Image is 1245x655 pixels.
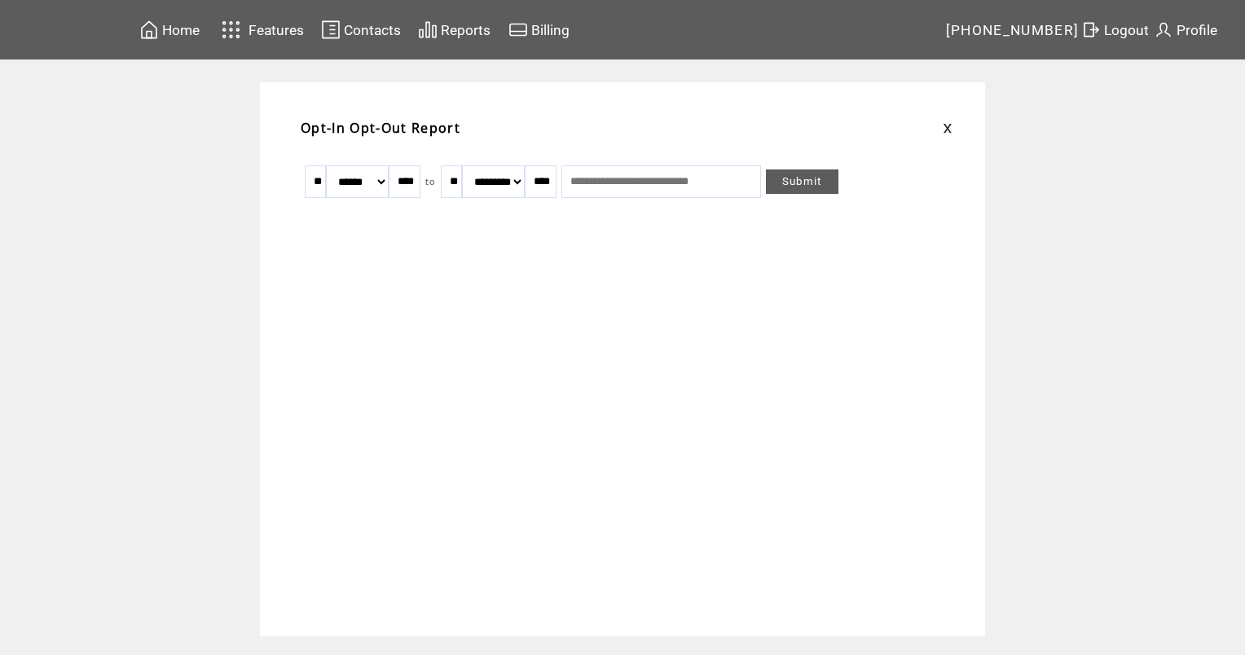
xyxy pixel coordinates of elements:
span: Opt-In Opt-Out Report [301,119,460,137]
a: Logout [1079,17,1151,42]
img: contacts.svg [321,20,341,40]
span: Billing [531,22,570,38]
span: Logout [1104,22,1149,38]
img: chart.svg [418,20,438,40]
a: Reports [416,17,493,42]
a: Billing [506,17,572,42]
span: [PHONE_NUMBER] [946,22,1080,38]
img: home.svg [139,20,159,40]
a: Submit [766,169,838,194]
span: to [425,176,436,187]
span: Reports [441,22,491,38]
img: features.svg [217,16,245,43]
span: Features [249,22,304,38]
img: profile.svg [1154,20,1173,40]
img: exit.svg [1081,20,1101,40]
a: Home [137,17,202,42]
a: Profile [1151,17,1220,42]
span: Profile [1177,22,1217,38]
span: Contacts [344,22,401,38]
img: creidtcard.svg [508,20,528,40]
span: Home [162,22,200,38]
a: Contacts [319,17,403,42]
a: Features [214,14,306,46]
